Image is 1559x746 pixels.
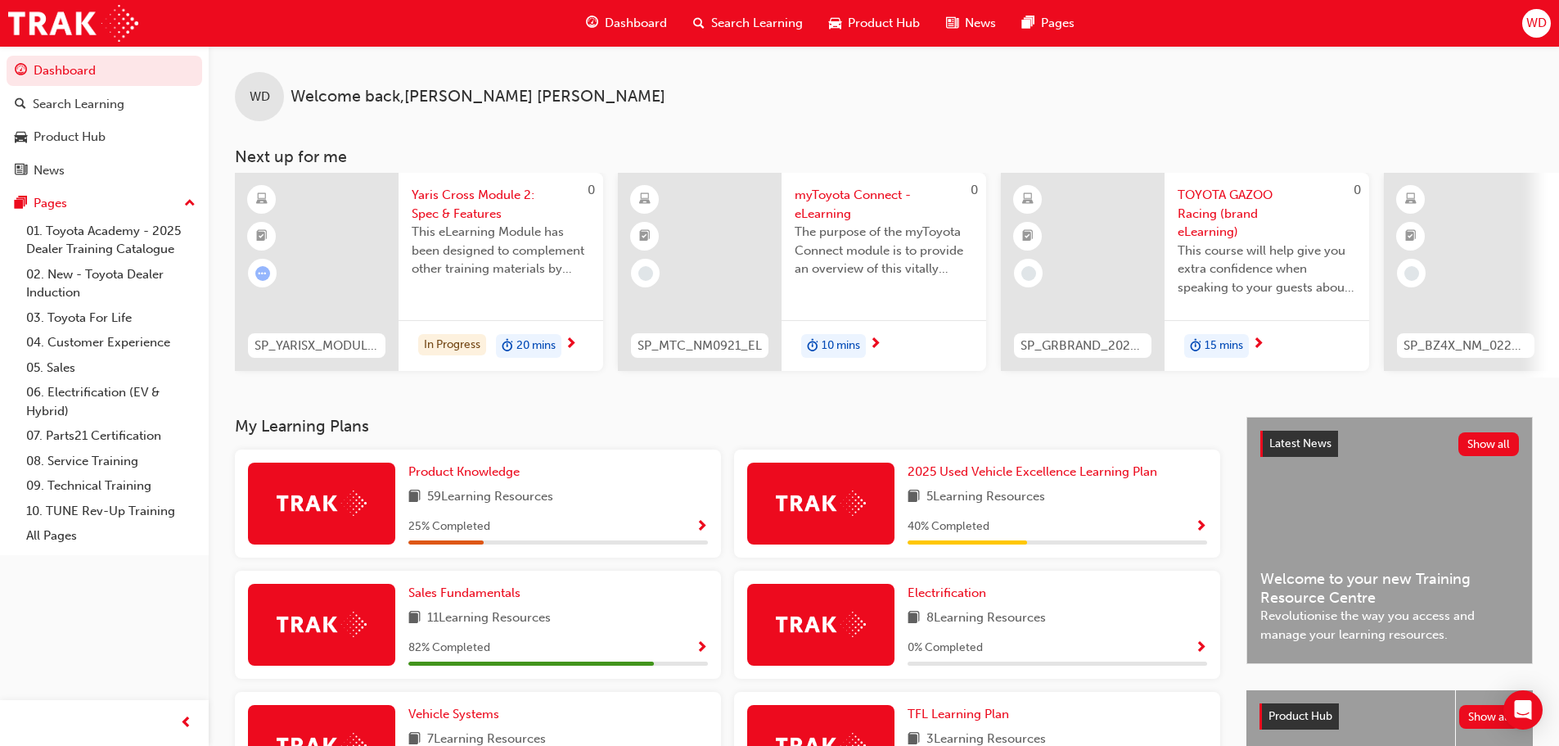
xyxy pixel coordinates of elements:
[971,183,978,197] span: 0
[1503,690,1543,730] div: Open Intercom Messenger
[1021,337,1145,355] span: SP_GRBRAND_2022_EL
[408,585,520,600] span: Sales Fundamentals
[1458,432,1520,456] button: Show all
[848,14,920,33] span: Product Hub
[408,463,526,482] a: Product Knowledge
[408,464,520,479] span: Product Knowledge
[20,262,202,305] a: 02. New - Toyota Dealer Induction
[8,5,138,42] img: Trak
[908,585,986,600] span: Electrification
[829,13,841,34] span: car-icon
[277,612,367,637] img: Trak
[7,156,202,186] a: News
[1178,242,1356,297] span: This course will help give you extra confidence when speaking to your guests about the TOYOTA GAZ...
[908,707,1009,721] span: TFL Learning Plan
[869,337,881,352] span: next-icon
[7,188,202,219] button: Pages
[1260,607,1519,644] span: Revolutionise the way you access and manage your learning resources.
[908,464,1157,479] span: 2025 Used Vehicle Excellence Learning Plan
[250,88,270,106] span: WD
[20,423,202,449] a: 07. Parts21 Certification
[926,608,1046,629] span: 8 Learning Resources
[639,226,651,247] span: booktick-icon
[1269,436,1331,450] span: Latest News
[1205,337,1243,355] span: 15 mins
[946,13,958,34] span: news-icon
[605,14,667,33] span: Dashboard
[1195,641,1207,656] span: Show Progress
[1354,183,1361,197] span: 0
[1022,189,1034,210] span: learningResourceType_ELEARNING-icon
[908,639,983,658] span: 0 % Completed
[34,161,65,180] div: News
[926,487,1045,508] span: 5 Learning Resources
[408,608,421,629] span: book-icon
[696,641,708,656] span: Show Progress
[256,226,268,247] span: booktick-icon
[1009,7,1088,40] a: pages-iconPages
[933,7,1009,40] a: news-iconNews
[776,491,866,516] img: Trak
[908,584,993,603] a: Electrification
[1526,14,1547,33] span: WD
[34,194,67,213] div: Pages
[1246,417,1533,664] a: Latest NewsShow allWelcome to your new Training Resource CentreRevolutionise the way you access a...
[1190,336,1201,357] span: duration-icon
[908,608,920,629] span: book-icon
[1405,189,1417,210] span: learningResourceType_ELEARNING-icon
[822,337,860,355] span: 10 mins
[408,518,490,536] span: 25 % Completed
[235,173,603,371] a: 0SP_YARISX_MODULE_2Yaris Cross Module 2: Spec & FeaturesThis eLearning Module has been designed t...
[696,638,708,658] button: Show Progress
[1459,705,1521,729] button: Show all
[618,173,986,371] a: 0SP_MTC_NM0921_ELmyToyota Connect - eLearningThe purpose of the myToyota Connect module is to pro...
[516,337,556,355] span: 20 mins
[711,14,803,33] span: Search Learning
[20,499,202,524] a: 10. TUNE Rev-Up Training
[776,612,866,637] img: Trak
[20,330,202,355] a: 04. Customer Experience
[693,13,705,34] span: search-icon
[235,417,1220,436] h3: My Learning Plans
[1022,13,1034,34] span: pages-icon
[256,189,268,210] span: learningResourceType_ELEARNING-icon
[1259,703,1520,730] a: Product HubShow all
[795,186,973,223] span: myToyota Connect - eLearning
[908,705,1016,724] a: TFL Learning Plan
[255,337,379,355] span: SP_YARISX_MODULE_2
[20,523,202,549] a: All Pages
[408,705,506,724] a: Vehicle Systems
[277,491,367,516] img: Trak
[908,518,989,536] span: 40 % Completed
[408,584,527,603] a: Sales Fundamentals
[209,147,1559,166] h3: Next up for me
[7,122,202,152] a: Product Hub
[1195,638,1207,658] button: Show Progress
[586,13,598,34] span: guage-icon
[7,56,202,86] a: Dashboard
[1041,14,1075,33] span: Pages
[408,707,499,721] span: Vehicle Systems
[20,219,202,262] a: 01. Toyota Academy - 2025 Dealer Training Catalogue
[408,639,490,658] span: 82 % Completed
[638,337,762,355] span: SP_MTC_NM0921_EL
[1260,570,1519,607] span: Welcome to your new Training Resource Centre
[965,14,996,33] span: News
[639,189,651,210] span: learningResourceType_ELEARNING-icon
[418,334,486,356] div: In Progress
[255,266,270,281] span: learningRecordVerb_ATTEMPT-icon
[33,95,124,114] div: Search Learning
[20,380,202,423] a: 06. Electrification (EV & Hybrid)
[180,713,192,734] span: prev-icon
[1268,709,1332,723] span: Product Hub
[412,223,590,278] span: This eLearning Module has been designed to complement other training materials by serving as a re...
[1404,266,1419,281] span: learningRecordVerb_NONE-icon
[34,128,106,147] div: Product Hub
[696,517,708,537] button: Show Progress
[184,193,196,215] span: up-icon
[1252,337,1264,352] span: next-icon
[412,186,590,223] span: Yaris Cross Module 2: Spec & Features
[1404,337,1528,355] span: SP_BZ4X_NM_0224_EL01
[1405,226,1417,247] span: booktick-icon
